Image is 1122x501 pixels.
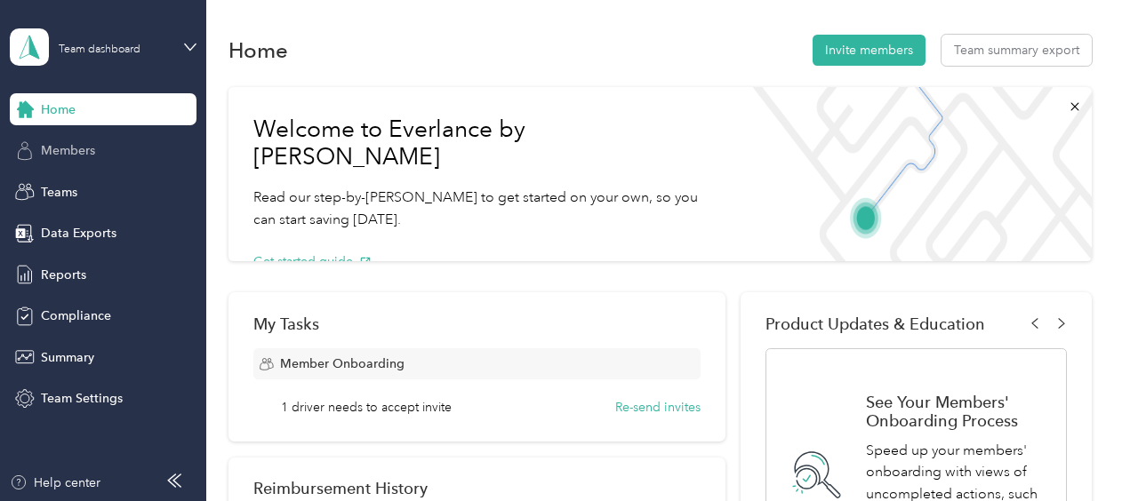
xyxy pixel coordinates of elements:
[253,115,714,171] h1: Welcome to Everlance by [PERSON_NAME]
[228,41,288,60] h1: Home
[866,393,1046,430] h1: See Your Members' Onboarding Process
[41,348,94,367] span: Summary
[41,224,116,243] span: Data Exports
[942,35,1092,66] button: Team summary export
[41,389,123,408] span: Team Settings
[10,473,100,492] button: Help center
[280,354,405,373] span: Member Onboarding
[739,87,1092,261] img: Welcome to everlance
[253,314,701,333] div: My Tasks
[59,44,140,55] div: Team dashboard
[813,35,926,66] button: Invite members
[41,141,95,160] span: Members
[253,479,428,497] h2: Reimbursement History
[281,398,452,417] span: 1 driver needs to accept invite
[253,187,714,230] p: Read our step-by-[PERSON_NAME] to get started on your own, so you can start saving [DATE].
[253,252,372,271] button: Get started guide
[41,100,76,119] span: Home
[615,398,701,417] button: Re-send invites
[41,266,86,284] span: Reports
[1022,402,1122,501] iframe: Everlance-gr Chat Button Frame
[41,306,111,325] span: Compliance
[765,314,985,333] span: Product Updates & Education
[41,183,77,202] span: Teams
